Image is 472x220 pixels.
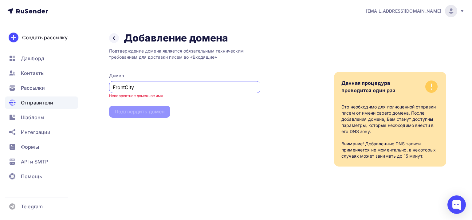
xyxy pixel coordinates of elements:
span: API и SMTP [21,158,48,165]
a: Дашборд [5,52,78,65]
a: Рассылки [5,82,78,94]
span: Дашборд [21,55,44,62]
div: Это необходимо для полноценной отправки писем от имени своего домена. После добавления домена, Ва... [341,104,439,159]
small: Некорректное доменное имя [109,93,163,98]
a: Формы [5,141,78,153]
span: Контакты [21,69,45,77]
div: Домен [109,73,260,79]
a: Контакты [5,67,78,79]
span: Интеграции [21,128,50,136]
span: Отправители [21,99,53,106]
div: Данная процедура проводится один раз [341,79,395,94]
span: Помощь [21,173,42,180]
a: [EMAIL_ADDRESS][DOMAIN_NAME] [366,5,465,17]
span: Telegram [21,203,43,210]
input: Укажите домен [113,84,257,91]
div: Подтверждение домена является обязательным техническим требованием для доставки писем во «Входящие» [109,48,260,60]
a: Отправители [5,96,78,109]
span: Рассылки [21,84,45,92]
span: Шаблоны [21,114,44,121]
a: Шаблоны [5,111,78,124]
span: Формы [21,143,39,151]
h2: Добавление домена [124,32,228,44]
div: Создать рассылку [22,34,68,41]
span: [EMAIL_ADDRESS][DOMAIN_NAME] [366,8,441,14]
